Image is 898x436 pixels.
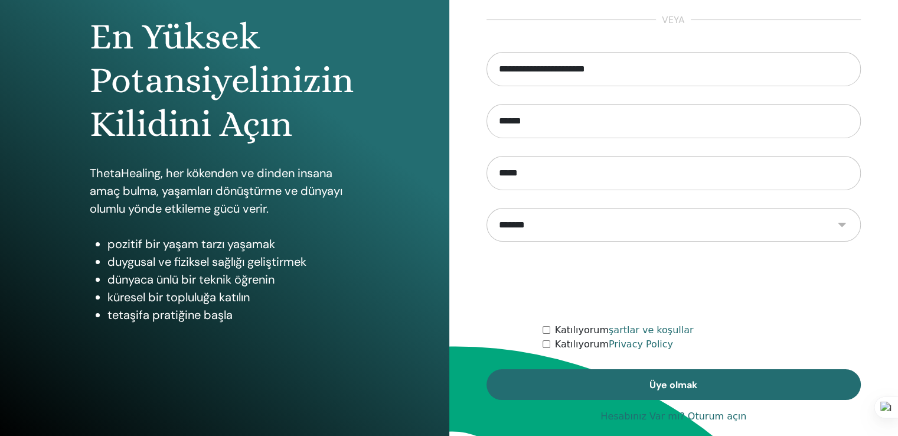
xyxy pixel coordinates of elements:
[107,288,360,306] li: küresel bir topluluğa katılın
[600,409,746,424] a: Hesabınız Var mı? Oturum açın
[584,259,763,305] iframe: reCAPTCHA
[555,323,694,337] label: Katılıyorum
[609,324,694,336] a: şartlar ve koşullar
[107,306,360,324] li: tetaşifa pratiğine başla
[107,235,360,253] li: pozitif bir yaşam tarzı yaşamak
[107,271,360,288] li: dünyaca ünlü bir teknik öğrenin
[555,337,673,352] label: Katılıyorum
[107,253,360,271] li: duygusal ve fiziksel sağlığı geliştirmek
[649,379,697,391] span: Üye olmak
[609,339,673,350] a: Privacy Policy
[486,369,861,400] button: Üye olmak
[90,164,360,217] p: ThetaHealing, her kökenden ve dinden insana amaç bulma, yaşamları dönüştürme ve dünyayı olumlu yö...
[656,13,691,27] span: veya
[90,15,360,147] h1: En Yüksek Potansiyelinizin Kilidini Açın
